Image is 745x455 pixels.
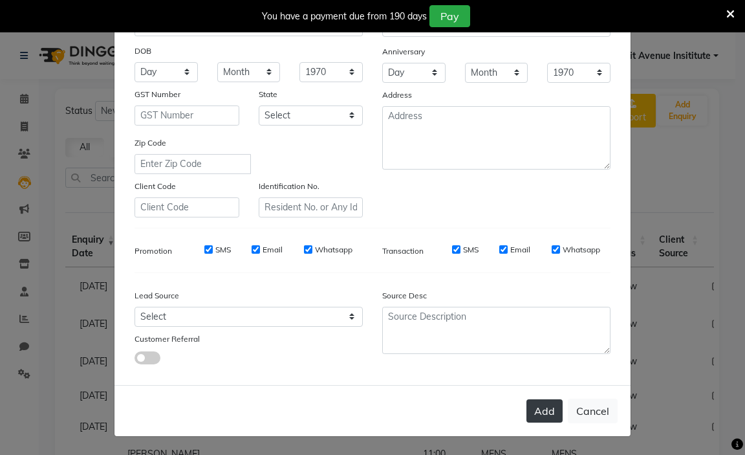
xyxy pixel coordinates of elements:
label: DOB [135,45,151,57]
label: SMS [215,244,231,256]
label: Source Desc [382,290,427,302]
label: GST Number [135,89,180,100]
button: Add [526,399,563,423]
label: Address [382,89,412,101]
label: Anniversary [382,46,425,58]
label: SMS [463,244,479,256]
label: Customer Referral [135,333,200,345]
label: Transaction [382,245,424,257]
label: Client Code [135,181,176,192]
button: Pay [429,5,470,27]
input: Resident No. or Any Id [259,197,363,217]
label: State [259,89,277,100]
label: Email [510,244,530,256]
label: Identification No. [259,181,319,192]
label: Promotion [135,245,172,257]
input: GST Number [135,105,239,126]
label: Whatsapp [563,244,600,256]
div: You have a payment due from 190 days [262,10,427,23]
input: Enter Zip Code [135,154,251,174]
label: Lead Source [135,290,179,302]
label: Zip Code [135,137,166,149]
button: Cancel [568,399,618,423]
label: Email [263,244,283,256]
input: Client Code [135,197,239,217]
label: Whatsapp [315,244,352,256]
